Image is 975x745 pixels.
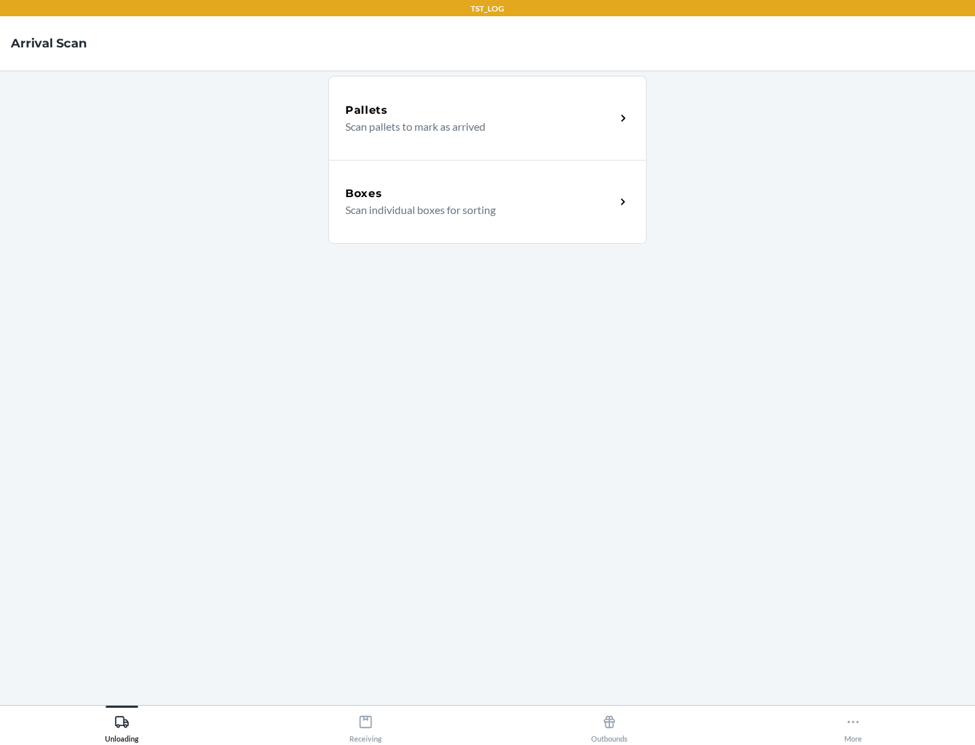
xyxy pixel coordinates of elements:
a: BoxesScan individual boxes for sorting [328,160,647,244]
h5: Pallets [345,102,388,119]
a: PalletsScan pallets to mark as arrived [328,76,647,160]
button: More [731,706,975,743]
div: Outbounds [591,709,628,743]
div: Unloading [105,709,139,743]
div: More [844,709,862,743]
h5: Boxes [345,186,383,202]
p: TST_LOG [471,3,504,15]
button: Receiving [244,706,487,743]
p: Scan pallets to mark as arrived [345,119,605,135]
p: Scan individual boxes for sorting [345,202,605,218]
button: Outbounds [487,706,731,743]
h4: Arrival Scan [11,35,87,52]
div: Receiving [349,709,382,743]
